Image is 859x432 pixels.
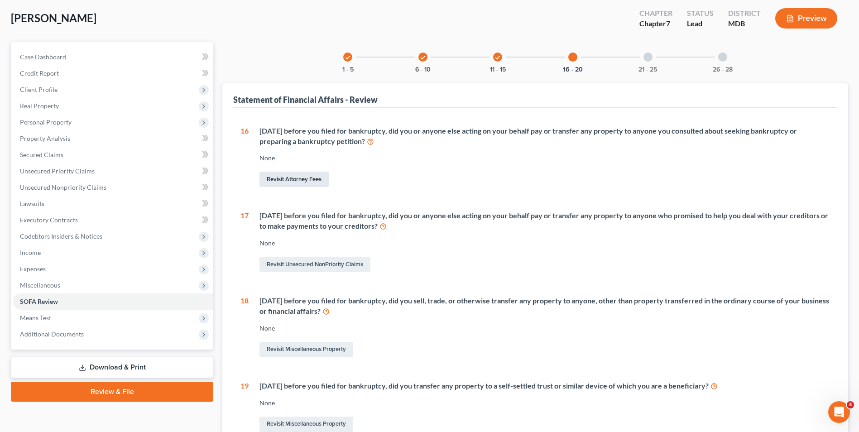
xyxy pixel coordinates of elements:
a: Executory Contracts [13,212,213,228]
div: 18 [240,296,249,359]
span: SOFA Review [20,298,58,305]
div: None [259,154,830,163]
a: SOFA Review [13,293,213,310]
i: check [345,54,351,61]
a: Revisit Attorney Fees [259,172,329,187]
span: Means Test [20,314,51,322]
a: Revisit Miscellaneous Property [259,342,353,357]
div: Lead [687,19,714,29]
span: Lawsuits [20,200,44,207]
span: Additional Documents [20,330,84,338]
span: Income [20,249,41,256]
a: Revisit Unsecured NonPriority Claims [259,257,370,272]
div: None [259,239,830,248]
div: None [259,324,830,333]
div: Statement of Financial Affairs - Review [233,94,378,105]
span: Case Dashboard [20,53,66,61]
span: Unsecured Nonpriority Claims [20,183,106,191]
button: 11 - 15 [490,67,506,73]
span: Codebtors Insiders & Notices [20,232,102,240]
div: Chapter [639,8,672,19]
div: [DATE] before you filed for bankruptcy, did you sell, trade, or otherwise transfer any property t... [259,296,830,317]
div: None [259,398,830,408]
span: 7 [666,19,670,28]
div: Status [687,8,714,19]
button: 21 - 25 [638,67,657,73]
span: [PERSON_NAME] [11,11,96,24]
span: Personal Property [20,118,72,126]
div: District [728,8,761,19]
span: Expenses [20,265,46,273]
a: Review & File [11,382,213,402]
span: Property Analysis [20,134,70,142]
a: Credit Report [13,65,213,82]
div: [DATE] before you filed for bankruptcy, did you or anyone else acting on your behalf pay or trans... [259,211,830,231]
span: Real Property [20,102,59,110]
div: 16 [240,126,249,189]
div: 17 [240,211,249,274]
button: 1 - 5 [342,67,354,73]
span: 4 [847,401,854,408]
button: Preview [775,8,837,29]
div: Chapter [639,19,672,29]
a: Property Analysis [13,130,213,147]
div: MDB [728,19,761,29]
span: Client Profile [20,86,58,93]
span: Secured Claims [20,151,63,158]
a: Download & Print [11,357,213,378]
a: Revisit Miscellaneous Property [259,417,353,432]
div: [DATE] before you filed for bankruptcy, did you or anyone else acting on your behalf pay or trans... [259,126,830,147]
i: check [420,54,426,61]
span: Executory Contracts [20,216,78,224]
a: Lawsuits [13,196,213,212]
span: Unsecured Priority Claims [20,167,95,175]
div: [DATE] before you filed for bankruptcy, did you transfer any property to a self-settled trust or ... [259,381,830,391]
a: Unsecured Nonpriority Claims [13,179,213,196]
i: check [494,54,501,61]
iframe: Intercom live chat [828,401,850,423]
a: Case Dashboard [13,49,213,65]
span: Credit Report [20,69,59,77]
button: 16 - 20 [563,67,583,73]
button: 6 - 10 [415,67,431,73]
a: Secured Claims [13,147,213,163]
button: 26 - 28 [713,67,733,73]
a: Unsecured Priority Claims [13,163,213,179]
span: Miscellaneous [20,281,60,289]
